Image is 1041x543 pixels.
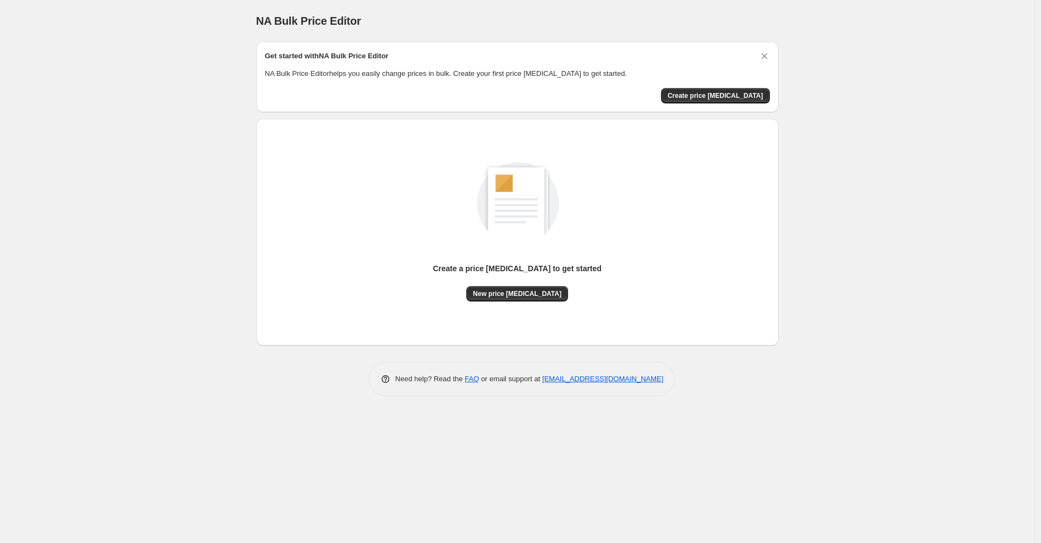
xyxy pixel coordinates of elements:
[466,286,568,301] button: New price [MEDICAL_DATA]
[395,375,465,383] span: Need help? Read the
[668,91,763,100] span: Create price [MEDICAL_DATA]
[479,375,542,383] span: or email support at
[265,51,389,62] h2: Get started with NA Bulk Price Editor
[661,88,770,103] button: Create price change job
[265,68,770,79] p: NA Bulk Price Editor helps you easily change prices in bulk. Create your first price [MEDICAL_DAT...
[759,51,770,62] button: Dismiss card
[465,375,479,383] a: FAQ
[542,375,663,383] a: [EMAIL_ADDRESS][DOMAIN_NAME]
[433,263,602,274] p: Create a price [MEDICAL_DATA] to get started
[256,15,361,27] span: NA Bulk Price Editor
[473,289,561,298] span: New price [MEDICAL_DATA]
